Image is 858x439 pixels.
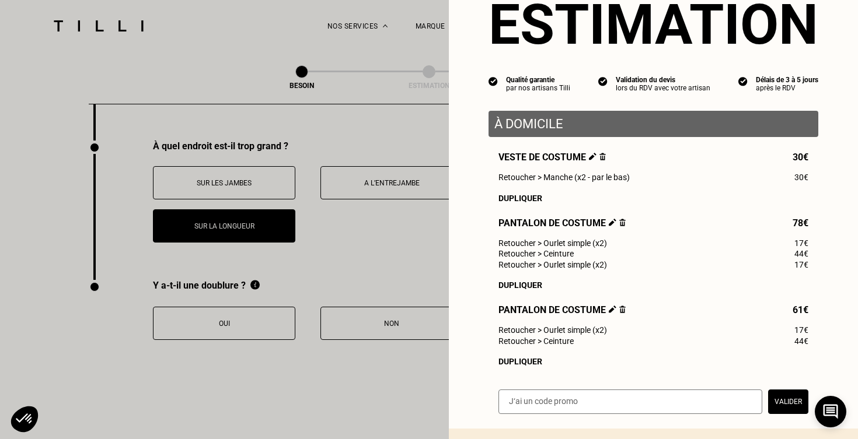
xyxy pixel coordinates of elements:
img: Éditer [609,305,616,313]
span: Retoucher > Ourlet simple (x2) [498,238,607,248]
span: 17€ [794,325,808,335]
div: lors du RDV avec votre artisan [616,84,710,92]
div: Validation du devis [616,76,710,84]
span: Pantalon de costume [498,304,626,315]
img: icon list info [489,76,498,86]
span: 78€ [793,217,808,229]
span: Retoucher > Ceinture [498,249,574,258]
span: 17€ [794,260,808,269]
img: Supprimer [619,219,626,226]
span: Retoucher > Ceinture [498,336,574,346]
img: Supprimer [599,153,606,160]
span: Retoucher > Manche (x2 - par le bas) [498,173,630,182]
div: Dupliquer [498,194,808,203]
div: après le RDV [756,84,818,92]
span: 44€ [794,249,808,258]
span: Veste de costume [498,152,606,163]
span: Retoucher > Ourlet simple (x2) [498,260,607,269]
div: par nos artisans Tilli [506,84,570,92]
span: 44€ [794,336,808,346]
button: Valider [768,389,808,414]
img: icon list info [738,76,748,86]
span: Retoucher > Ourlet simple (x2) [498,325,607,335]
img: Éditer [589,153,597,160]
input: J‘ai un code promo [498,389,762,414]
div: Dupliquer [498,357,808,366]
span: 61€ [793,304,808,315]
span: 30€ [794,173,808,182]
div: Délais de 3 à 5 jours [756,76,818,84]
img: Éditer [609,219,616,226]
span: Pantalon de costume [498,217,626,229]
div: Qualité garantie [506,76,570,84]
p: À domicile [494,117,812,131]
div: Dupliquer [498,280,808,290]
span: 17€ [794,238,808,248]
img: Supprimer [619,305,626,313]
img: icon list info [598,76,608,86]
span: 30€ [793,152,808,163]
